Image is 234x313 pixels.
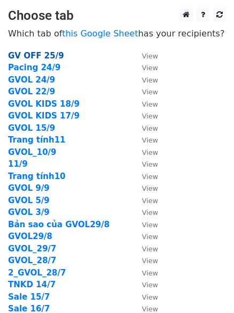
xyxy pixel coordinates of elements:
[142,305,158,313] small: View
[131,63,158,72] a: View
[142,281,158,289] small: View
[142,148,158,156] small: View
[8,75,55,85] a: GVOL 24/9
[131,99,158,109] a: View
[142,88,158,96] small: View
[8,220,110,229] a: Bản sao của GVOL29/8
[142,160,158,168] small: View
[142,52,158,60] small: View
[142,208,158,217] small: View
[8,196,50,205] a: GVOL 5/9
[142,245,158,253] small: View
[142,173,158,181] small: View
[131,147,158,157] a: View
[180,262,234,313] iframe: Chat Widget
[8,280,56,289] a: TNKD 14/7
[142,269,158,277] small: View
[142,221,158,229] small: View
[142,64,158,72] small: View
[8,244,56,254] a: GVOL_29/7
[131,280,158,289] a: View
[8,87,55,96] a: GVOL 22/9
[131,75,158,85] a: View
[8,123,55,133] a: GVOL 15/9
[131,111,158,121] a: View
[8,256,56,265] a: GVOL_28/7
[131,196,158,205] a: View
[131,123,158,133] a: View
[8,99,80,109] a: GVOL KIDS 18/9
[8,135,65,145] a: Trang tính11
[131,232,158,241] a: View
[8,292,50,302] a: Sale 15/7
[8,8,226,24] h3: Choose tab
[8,232,52,241] a: GVOL29/8
[8,183,50,193] a: GVOL 9/9
[142,136,158,144] small: View
[142,124,158,132] small: View
[131,159,158,169] a: View
[131,135,158,145] a: View
[142,257,158,265] small: View
[142,112,158,120] small: View
[142,184,158,192] small: View
[8,63,61,72] a: Pacing 24/9
[62,28,138,39] a: this Google Sheet
[142,76,158,84] small: View
[8,268,66,278] a: 2_GVOL_28/7
[131,87,158,96] a: View
[131,220,158,229] a: View
[8,28,226,39] p: Which tab of has your recipients?
[142,233,158,241] small: View
[131,172,158,181] a: View
[8,207,50,217] a: GVOL 3/9
[131,207,158,217] a: View
[142,100,158,108] small: View
[8,159,28,169] a: 11/9
[131,244,158,254] a: View
[142,293,158,301] small: View
[131,292,158,302] a: View
[8,172,65,181] a: Trang tính10
[142,197,158,205] small: View
[8,111,80,121] a: GVOL KIDS 17/9
[8,51,64,61] a: GV OFF 25/9
[131,183,158,193] a: View
[131,256,158,265] a: View
[131,51,158,61] a: View
[131,268,158,278] a: View
[8,147,56,157] a: GVOL_10/9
